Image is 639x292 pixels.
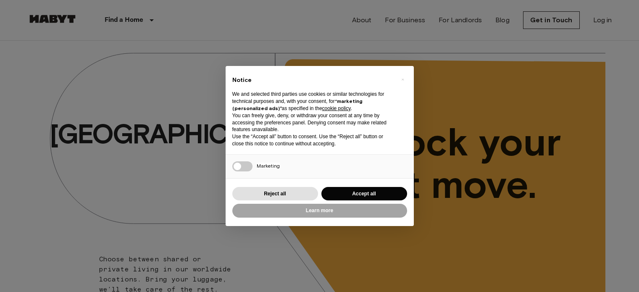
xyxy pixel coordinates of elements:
p: We and selected third parties use cookies or similar technologies for technical purposes and, wit... [232,91,394,112]
p: Use the “Accept all” button to consent. Use the “Reject all” button or close this notice to conti... [232,133,394,147]
a: cookie policy [322,105,351,111]
span: × [401,74,404,84]
button: Learn more [232,204,407,218]
h2: Notice [232,76,394,84]
button: Close this notice [396,73,410,86]
strong: “marketing (personalized ads)” [232,98,363,111]
span: Marketing [257,163,280,169]
p: You can freely give, deny, or withdraw your consent at any time by accessing the preferences pane... [232,112,394,133]
button: Accept all [321,187,407,201]
button: Reject all [232,187,318,201]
